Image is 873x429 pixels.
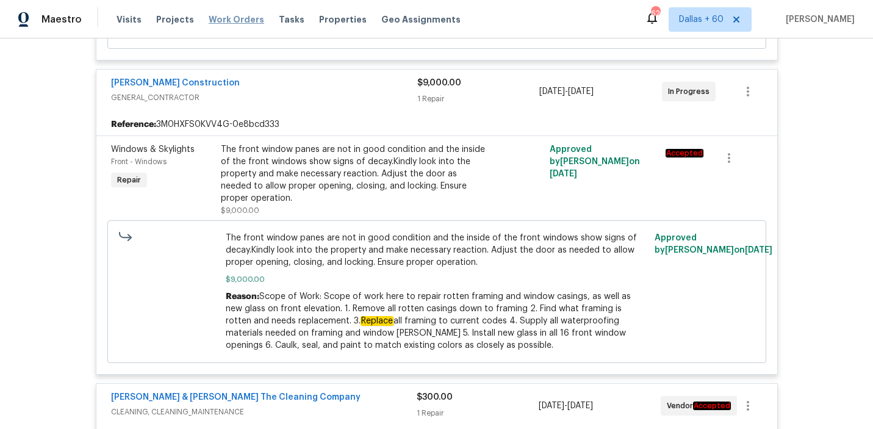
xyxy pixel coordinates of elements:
span: $9,000.00 [226,273,647,286]
em: Accepted [666,149,703,157]
span: Maestro [41,13,82,26]
a: [PERSON_NAME] Construction [111,79,240,87]
span: - [539,400,593,412]
span: Windows & Skylights [111,145,195,154]
span: - [539,85,594,98]
div: The front window panes are not in good condition and the inside of the front windows show signs o... [221,143,488,204]
span: Geo Assignments [381,13,461,26]
span: Properties [319,13,367,26]
span: GENERAL_CONTRACTOR [111,92,417,104]
span: $9,000.00 [417,79,461,87]
span: Repair [112,174,146,186]
span: Front - Windows [111,158,167,165]
em: Replace [361,316,393,326]
span: Visits [117,13,142,26]
span: Approved by [PERSON_NAME] on [655,234,772,254]
span: [DATE] [745,246,772,254]
span: [PERSON_NAME] [781,13,855,26]
span: In Progress [668,85,714,98]
span: Work Orders [209,13,264,26]
div: 626 [651,7,659,20]
span: Dallas + 60 [679,13,724,26]
b: Reference: [111,118,156,131]
a: [PERSON_NAME] & [PERSON_NAME] The Cleaning Company [111,393,361,402]
div: 1 Repair [417,407,539,419]
em: Accepted [693,402,731,410]
span: $9,000.00 [221,207,259,214]
span: Scope of Work: Scope of work here to repair rotten framing and window casings, as well as new gla... [226,292,631,350]
span: Vendor [667,400,736,412]
span: Approved by [PERSON_NAME] on [550,145,640,178]
div: 1 Repair [417,93,540,105]
span: [DATE] [550,170,577,178]
span: Projects [156,13,194,26]
span: [DATE] [568,87,594,96]
span: [DATE] [539,402,564,410]
span: $300.00 [417,393,453,402]
span: [DATE] [539,87,565,96]
span: CLEANING, CLEANING_MAINTENANCE [111,406,417,418]
span: [DATE] [567,402,593,410]
div: 3M0HXFS0KVV4G-0e8bcd333 [96,114,777,135]
span: Tasks [279,15,304,24]
span: Reason: [226,292,259,301]
span: The front window panes are not in good condition and the inside of the front windows show signs o... [226,232,647,269]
